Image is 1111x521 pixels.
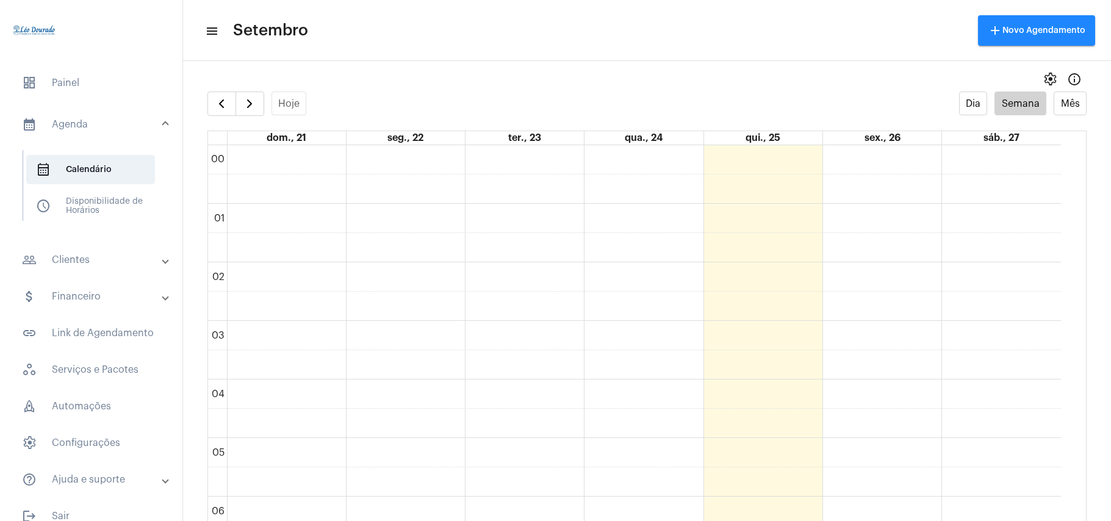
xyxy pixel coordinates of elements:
[22,436,37,450] span: sidenav icon
[981,131,1022,145] a: 27 de setembro de 2025
[236,92,264,116] button: Próximo Semana
[22,472,163,487] mat-panel-title: Ajuda e suporte
[209,154,227,165] div: 00
[22,253,37,267] mat-icon: sidenav icon
[7,105,182,144] mat-expansion-panel-header: sidenav iconAgenda
[233,21,308,40] span: Setembro
[210,447,227,458] div: 05
[1043,72,1057,87] span: settings
[12,392,170,421] span: Automações
[210,271,227,282] div: 02
[12,428,170,458] span: Configurações
[12,355,170,384] span: Serviços e Pacotes
[22,253,163,267] mat-panel-title: Clientes
[212,213,227,224] div: 01
[22,289,37,304] mat-icon: sidenav icon
[36,199,51,214] span: sidenav icon
[959,92,988,115] button: Dia
[506,131,544,145] a: 23 de setembro de 2025
[385,131,426,145] a: 22 de setembro de 2025
[22,472,37,487] mat-icon: sidenav icon
[264,131,309,145] a: 21 de setembro de 2025
[271,92,307,115] button: Hoje
[7,245,182,275] mat-expansion-panel-header: sidenav iconClientes
[205,24,217,38] mat-icon: sidenav icon
[26,192,155,221] span: Disponibilidade de Horários
[988,26,1085,35] span: Novo Agendamento
[22,289,163,304] mat-panel-title: Financeiro
[12,318,170,348] span: Link de Agendamento
[1054,92,1087,115] button: Mês
[209,506,227,517] div: 06
[22,117,37,132] mat-icon: sidenav icon
[22,362,37,377] span: sidenav icon
[7,282,182,311] mat-expansion-panel-header: sidenav iconFinanceiro
[207,92,236,116] button: Semana Anterior
[26,155,155,184] span: Calendário
[209,389,227,400] div: 04
[22,399,37,414] span: sidenav icon
[7,465,182,494] mat-expansion-panel-header: sidenav iconAjuda e suporte
[36,162,51,177] span: sidenav icon
[988,23,1002,38] mat-icon: add
[862,131,903,145] a: 26 de setembro de 2025
[1038,67,1062,92] button: settings
[12,68,170,98] span: Painel
[22,76,37,90] span: sidenav icon
[7,144,182,238] div: sidenav iconAgenda
[743,131,783,145] a: 25 de setembro de 2025
[209,330,227,341] div: 03
[1067,72,1082,87] mat-icon: Info
[994,92,1046,115] button: Semana
[978,15,1095,46] button: Novo Agendamento
[10,6,59,55] img: 4c910ca3-f26c-c648-53c7-1a2041c6e520.jpg
[622,131,665,145] a: 24 de setembro de 2025
[22,326,37,340] mat-icon: sidenav icon
[1062,67,1087,92] button: Info
[22,117,163,132] mat-panel-title: Agenda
